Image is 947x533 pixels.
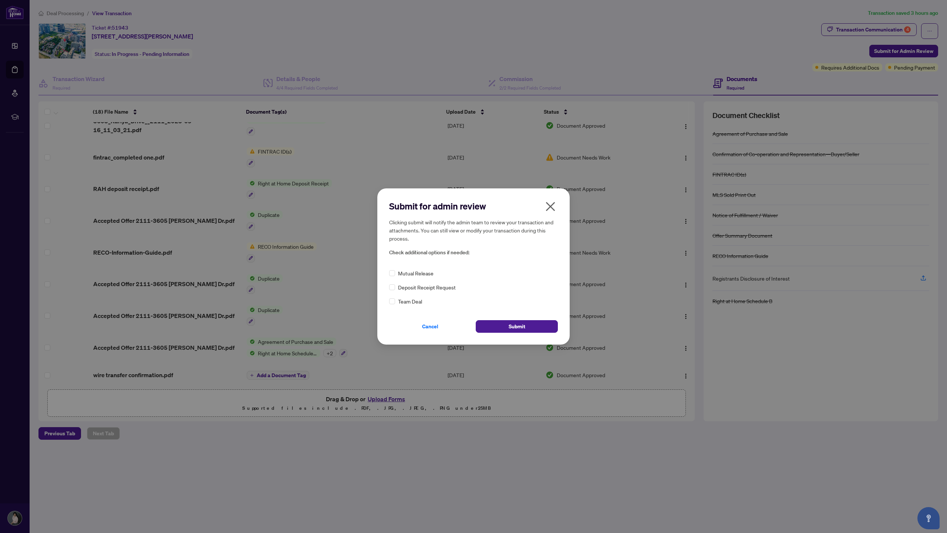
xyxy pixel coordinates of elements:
[422,321,438,332] span: Cancel
[389,248,558,257] span: Check additional options if needed:
[398,283,456,291] span: Deposit Receipt Request
[389,320,471,333] button: Cancel
[398,269,434,277] span: Mutual Release
[389,200,558,212] h2: Submit for admin review
[398,297,422,305] span: Team Deal
[917,507,940,529] button: Open asap
[476,320,558,333] button: Submit
[509,321,525,332] span: Submit
[389,218,558,242] h5: Clicking submit will notify the admin team to review your transaction and attachments. You can st...
[545,201,556,212] span: close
